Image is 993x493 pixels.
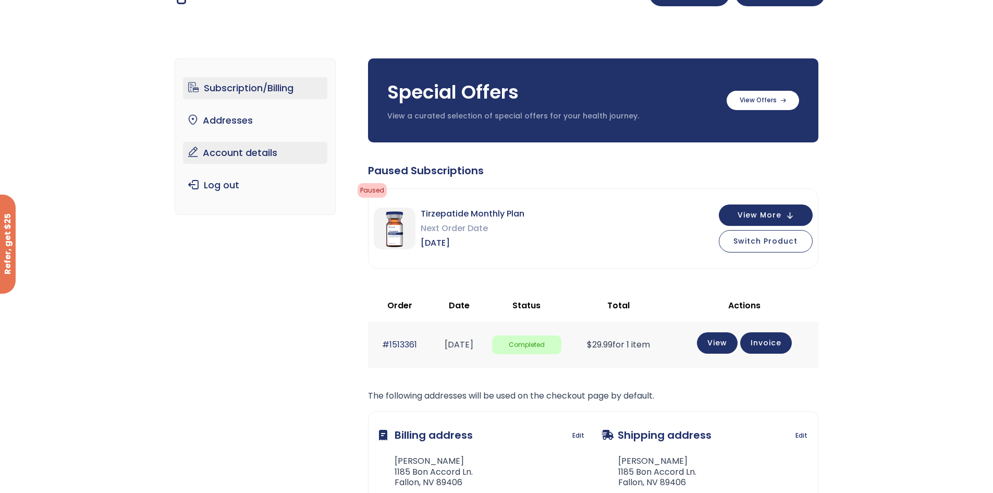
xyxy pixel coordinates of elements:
[587,339,592,351] span: $
[602,422,712,448] h3: Shipping address
[368,389,818,403] p: The following addresses will be used on the checkout page by default.
[697,332,738,354] a: View
[733,236,798,246] span: Switch Product
[607,299,630,311] span: Total
[358,183,387,198] span: Paused
[445,339,473,351] time: [DATE]
[183,142,327,164] a: Account details
[183,77,327,99] a: Subscription/Billing
[587,339,612,351] span: 29.99
[379,422,473,448] h3: Billing address
[738,212,781,219] span: View More
[795,428,807,443] a: Edit
[387,111,716,122] p: View a curated selection of special offers for your health journey.
[412,149,516,180] strong: Important Update: Compounded Tirzepatide Injection Unavailable.
[449,299,470,311] span: Date
[382,339,417,351] a: #1513361
[387,299,412,311] span: Order
[719,205,813,226] button: View More
[602,456,696,488] address: [PERSON_NAME] 1185 Bon Accord Ln. Fallon, NV 89406
[387,79,716,105] h3: Special Offers
[379,456,473,488] address: [PERSON_NAME] 1185 Bon Accord Ln. Fallon, NV 89406
[512,299,541,311] span: Status
[728,299,761,311] span: Actions
[183,174,327,196] a: Log out
[567,322,670,367] td: for 1 item
[368,163,818,178] div: Paused Subscriptions
[175,58,336,215] nav: Account pages
[719,230,813,252] button: Switch Product
[492,335,561,355] span: Completed
[434,222,510,231] a: Learn more & switch here
[403,180,526,232] span: Due to FDA changes, compounded Tirzepatide is no longer available. Switch seamlessly to compounde...
[183,110,327,131] a: Addresses
[740,332,792,354] a: Invoice
[572,428,584,443] a: Edit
